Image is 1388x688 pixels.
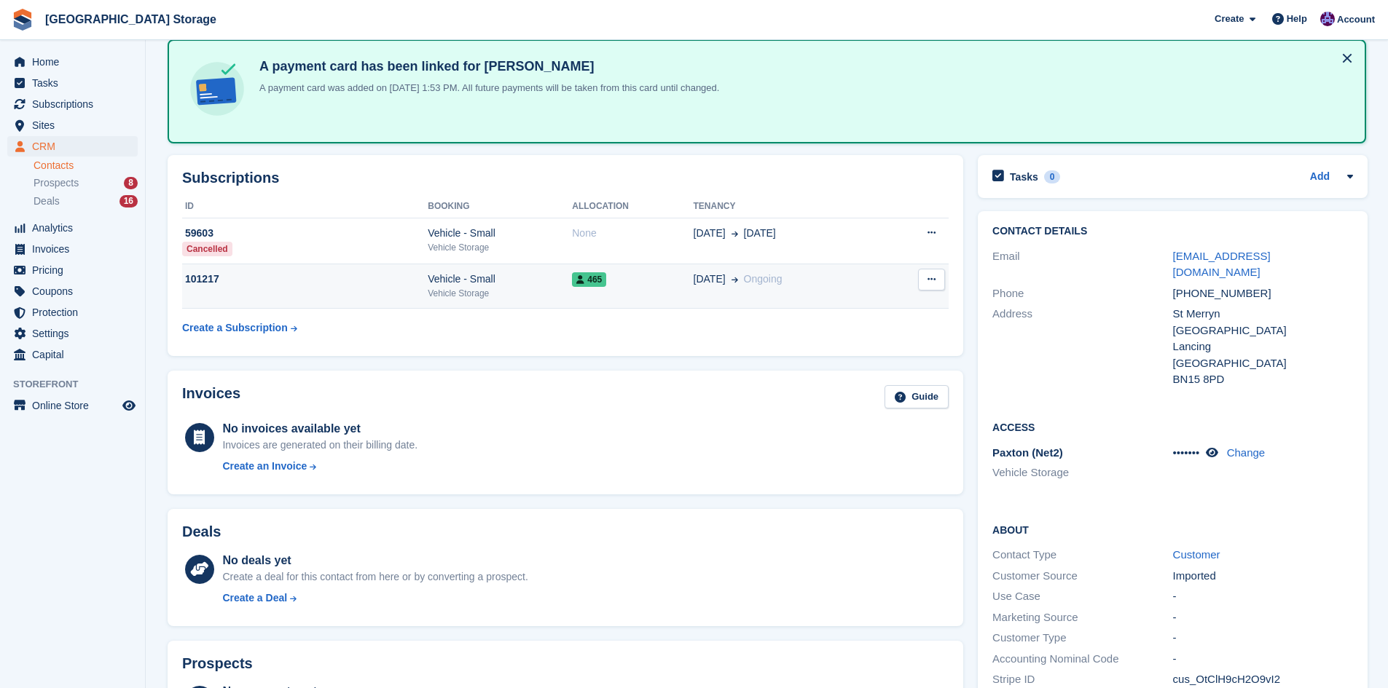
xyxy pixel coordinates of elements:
span: Capital [32,344,119,365]
th: Tenancy [694,195,884,218]
div: Lancing [1173,339,1353,355]
div: Phone [992,285,1172,302]
a: menu [7,281,138,301]
h2: Access [992,419,1353,434]
div: BN15 8PD [1173,371,1353,388]
div: Marketing Source [992,609,1172,626]
a: [GEOGRAPHIC_DATA] Storage [39,7,222,31]
span: Sites [32,115,119,135]
div: No deals yet [222,552,528,569]
a: menu [7,136,138,157]
span: Create [1215,12,1244,26]
div: Create a Deal [222,590,287,606]
span: Paxton (Net2) [992,446,1063,459]
a: menu [7,302,138,323]
span: [DATE] [744,226,776,241]
img: Hollie Harvey [1320,12,1335,26]
span: Account [1337,12,1375,27]
a: Preview store [120,397,138,414]
div: No invoices available yet [222,420,417,438]
a: menu [7,260,138,280]
a: Customer [1173,548,1220,561]
div: Address [992,306,1172,388]
div: cus_OtClH9cH2O9vI2 [1173,671,1353,688]
div: 101217 [182,272,428,287]
div: 59603 [182,226,428,241]
a: [EMAIL_ADDRESS][DOMAIN_NAME] [1173,250,1271,279]
div: St Merryn [1173,306,1353,323]
a: menu [7,239,138,259]
div: Accounting Nominal Code [992,651,1172,668]
span: Home [32,52,119,72]
div: 16 [119,195,138,207]
div: None [572,226,693,241]
div: - [1173,630,1353,647]
a: Contacts [34,159,138,173]
a: Add [1310,169,1330,186]
div: Contact Type [992,547,1172,564]
a: Deals 16 [34,194,138,209]
h4: A payment card has been linked for [PERSON_NAME] [254,58,719,75]
th: ID [182,195,428,218]
div: 0 [1044,170,1061,183]
a: Guide [885,385,949,409]
div: [PHONE_NUMBER] [1173,285,1353,302]
a: Create a Subscription [182,315,297,341]
div: Customer Source [992,568,1172,585]
div: 8 [124,177,138,189]
div: Vehicle - Small [428,226,572,241]
div: Invoices are generated on their billing date. [222,438,417,453]
a: menu [7,323,138,344]
h2: Subscriptions [182,170,949,186]
a: menu [7,94,138,114]
a: Change [1227,446,1266,459]
h2: Prospects [182,655,253,672]
h2: Deals [182,523,221,540]
span: [DATE] [694,272,726,287]
a: menu [7,52,138,72]
a: Create a Deal [222,590,528,606]
div: Vehicle Storage [428,241,572,254]
div: [GEOGRAPHIC_DATA] [1173,355,1353,372]
div: - [1173,588,1353,605]
span: Subscriptions [32,94,119,114]
span: Coupons [32,281,119,301]
th: Booking [428,195,572,218]
h2: Invoices [182,385,240,409]
a: menu [7,344,138,365]
span: Help [1287,12,1307,26]
span: Invoices [32,239,119,259]
a: menu [7,115,138,135]
span: Deals [34,194,60,208]
div: Cancelled [182,242,232,256]
div: [GEOGRAPHIC_DATA] [1173,323,1353,339]
span: Pricing [32,260,119,280]
span: Storefront [13,377,145,392]
div: Create an Invoice [222,459,307,474]
div: Create a deal for this contact from here or by converting a prospect. [222,569,528,585]
h2: Tasks [1010,170,1038,183]
span: Analytics [32,218,119,238]
a: menu [7,218,138,238]
span: [DATE] [694,226,726,241]
div: Vehicle Storage [428,287,572,300]
span: Prospects [34,176,79,190]
div: Imported [1173,568,1353,585]
div: Customer Type [992,630,1172,647]
div: Vehicle - Small [428,272,572,287]
div: - [1173,609,1353,626]
span: ••••••• [1173,446,1200,459]
div: Stripe ID [992,671,1172,688]
div: Email [992,248,1172,281]
p: A payment card was added on [DATE] 1:53 PM. All future payments will be taken from this card unti... [254,81,719,95]
h2: About [992,522,1353,537]
a: menu [7,73,138,93]
img: stora-icon-8386f47178a22dfd0bd8f6a31ec36ba5ce8667c1dd55bd0f319d3a0aa187defe.svg [12,9,34,31]
th: Allocation [572,195,693,218]
div: Create a Subscription [182,320,288,336]
a: Create an Invoice [222,459,417,474]
span: Tasks [32,73,119,93]
div: - [1173,651,1353,668]
a: menu [7,395,138,416]
span: Online Store [32,395,119,416]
